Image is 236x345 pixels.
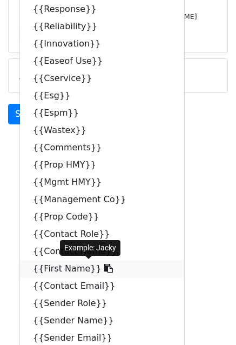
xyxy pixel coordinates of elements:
[20,208,184,225] a: {{Prop Code}}
[20,225,184,243] a: {{Contact Role}}
[182,293,236,345] iframe: Chat Widget
[20,87,184,104] a: {{Esg}}
[20,156,184,174] a: {{Prop HMY}}
[20,35,184,52] a: {{Innovation}}
[60,240,120,256] div: Example: Jacky
[20,122,184,139] a: {{Wastex}}
[20,1,184,18] a: {{Response}}
[20,139,184,156] a: {{Comments}}
[20,260,184,277] a: {{First Name}}
[20,191,184,208] a: {{Management Co}}
[8,104,44,124] a: Send
[20,312,184,329] a: {{Sender Name}}
[19,12,197,21] small: [EMAIL_ADDRESS][PERSON_NAME][DOMAIN_NAME]
[20,18,184,35] a: {{Reliability}}
[20,104,184,122] a: {{Espm}}
[20,70,184,87] a: {{Cservice}}
[20,295,184,312] a: {{Sender Role}}
[20,277,184,295] a: {{Contact Email}}
[20,243,184,260] a: {{Contact Name}}
[20,174,184,191] a: {{Mgmt HMY}}
[20,52,184,70] a: {{Easeof Use}}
